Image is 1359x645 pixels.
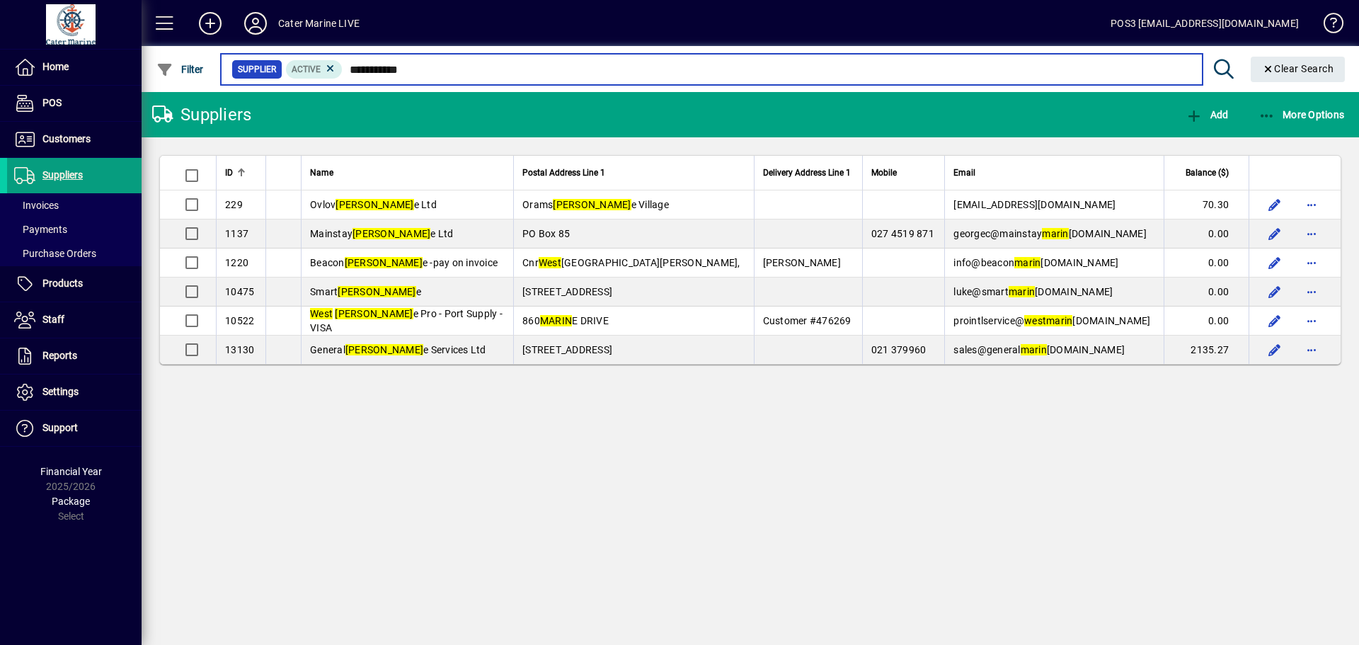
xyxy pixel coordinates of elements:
[225,286,254,297] span: 10475
[345,257,423,268] em: [PERSON_NAME]
[14,200,59,211] span: Invoices
[1300,338,1323,361] button: More options
[310,165,505,181] div: Name
[763,165,851,181] span: Delivery Address Line 1
[7,411,142,446] a: Support
[539,257,561,268] em: West
[1262,63,1334,74] span: Clear Search
[42,61,69,72] span: Home
[1186,109,1228,120] span: Add
[7,217,142,241] a: Payments
[310,308,503,333] span: e Pro - Port Supply - VISA
[1164,278,1249,307] td: 0.00
[225,199,243,210] span: 229
[1014,257,1040,268] em: marin
[871,228,934,239] span: 027 4519 871
[1009,286,1035,297] em: marin
[1024,315,1046,326] em: west
[42,314,64,325] span: Staff
[763,257,841,268] span: [PERSON_NAME]
[345,344,423,355] em: [PERSON_NAME]
[310,199,437,210] span: Ovlov e Ltd
[7,375,142,410] a: Settings
[14,248,96,259] span: Purchase Orders
[14,224,67,235] span: Payments
[953,228,1147,239] span: georgec@mainstay [DOMAIN_NAME]
[336,199,413,210] em: [PERSON_NAME]
[1300,193,1323,216] button: More options
[310,286,421,297] span: Smart e
[52,496,90,507] span: Package
[310,165,333,181] span: Name
[953,199,1116,210] span: [EMAIL_ADDRESS][DOMAIN_NAME]
[1164,249,1249,278] td: 0.00
[238,62,276,76] span: Supplier
[953,286,1113,297] span: luke@smart [DOMAIN_NAME]
[1263,280,1286,303] button: Edit
[1164,190,1249,219] td: 70.30
[225,165,233,181] span: ID
[540,315,572,326] em: MARIN
[156,64,204,75] span: Filter
[42,386,79,397] span: Settings
[953,165,1155,181] div: Email
[1263,338,1286,361] button: Edit
[1300,222,1323,245] button: More options
[7,193,142,217] a: Invoices
[1263,309,1286,332] button: Edit
[42,350,77,361] span: Reports
[522,315,609,326] span: 860 E DRIVE
[152,103,251,126] div: Suppliers
[871,344,927,355] span: 021 379960
[292,64,321,74] span: Active
[310,228,454,239] span: Mainstay e Ltd
[338,286,415,297] em: [PERSON_NAME]
[1173,165,1242,181] div: Balance ($)
[42,97,62,108] span: POS
[1263,222,1286,245] button: Edit
[1164,307,1249,336] td: 0.00
[1300,280,1323,303] button: More options
[352,228,430,239] em: [PERSON_NAME]
[7,266,142,302] a: Products
[225,257,248,268] span: 1220
[42,169,83,181] span: Suppliers
[188,11,233,36] button: Add
[1021,344,1047,355] em: marin
[42,133,91,144] span: Customers
[763,315,851,326] span: Customer #476269
[310,257,498,268] span: Beacon e -pay on invoice
[522,228,570,239] span: PO Box 85
[1313,3,1341,49] a: Knowledge Base
[553,199,631,210] em: [PERSON_NAME]
[7,302,142,338] a: Staff
[1263,251,1286,274] button: Edit
[286,60,343,79] mat-chip: Activation Status: Active
[335,308,413,319] em: [PERSON_NAME]
[7,241,142,266] a: Purchase Orders
[522,257,740,268] span: Cnr [GEOGRAPHIC_DATA][PERSON_NAME],
[871,165,897,181] span: Mobile
[1046,315,1072,326] em: marin
[522,165,605,181] span: Postal Address Line 1
[1251,57,1346,82] button: Clear
[953,344,1125,355] span: sales@general [DOMAIN_NAME]
[953,165,975,181] span: Email
[7,86,142,121] a: POS
[522,199,669,210] span: Orams e Village
[310,308,333,319] em: West
[953,257,1118,268] span: info@beacon [DOMAIN_NAME]
[225,165,257,181] div: ID
[225,344,254,355] span: 13130
[310,344,486,355] span: General e Services Ltd
[42,278,83,289] span: Products
[522,344,612,355] span: [STREET_ADDRESS]
[1042,228,1068,239] em: marin
[1182,102,1232,127] button: Add
[7,122,142,157] a: Customers
[40,466,102,477] span: Financial Year
[7,338,142,374] a: Reports
[225,228,248,239] span: 1137
[153,57,207,82] button: Filter
[1255,102,1348,127] button: More Options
